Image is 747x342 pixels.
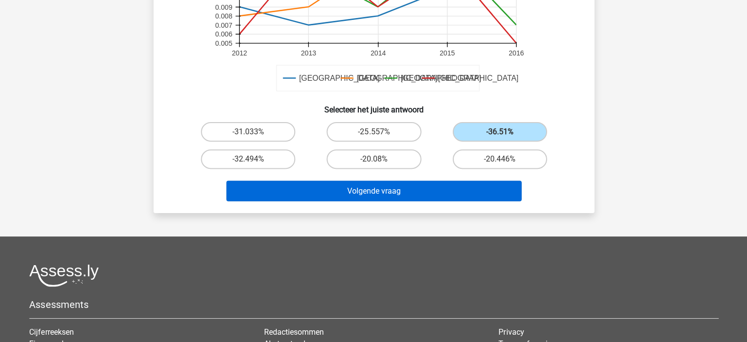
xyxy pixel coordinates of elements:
label: -20.446% [452,150,546,170]
text: 0.009 [215,5,232,13]
text: 0.005 [215,41,232,49]
img: Assessly logo [31,264,100,287]
text: 2013 [301,51,316,58]
label: -31.033% [201,123,295,143]
text: [GEOGRAPHIC_DATA] [299,75,379,84]
text: 2016 [507,51,522,58]
text: 0.008 [215,14,232,22]
label: -36.51% [452,123,546,143]
h6: Selecteer het juiste antwoord [170,98,577,115]
a: Cijferreeksen [31,327,75,337]
button: Volgende vraag [227,181,521,202]
text: 0.007 [215,23,232,31]
text: 2015 [439,51,454,58]
text: [GEOGRAPHIC_DATA] [437,75,517,84]
text: 0.006 [215,32,232,39]
label: -25.557% [326,123,420,143]
label: -32.494% [201,150,295,170]
text: [GEOGRAPHIC_DATA] [400,75,480,84]
text: 2014 [370,51,385,58]
text: 2012 [232,51,247,58]
h5: Assessments [31,299,716,310]
a: Privacy [498,327,523,337]
a: Redactiesommen [264,327,324,337]
text: [GEOGRAPHIC_DATA] [356,75,437,84]
label: -20.08% [326,150,420,170]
